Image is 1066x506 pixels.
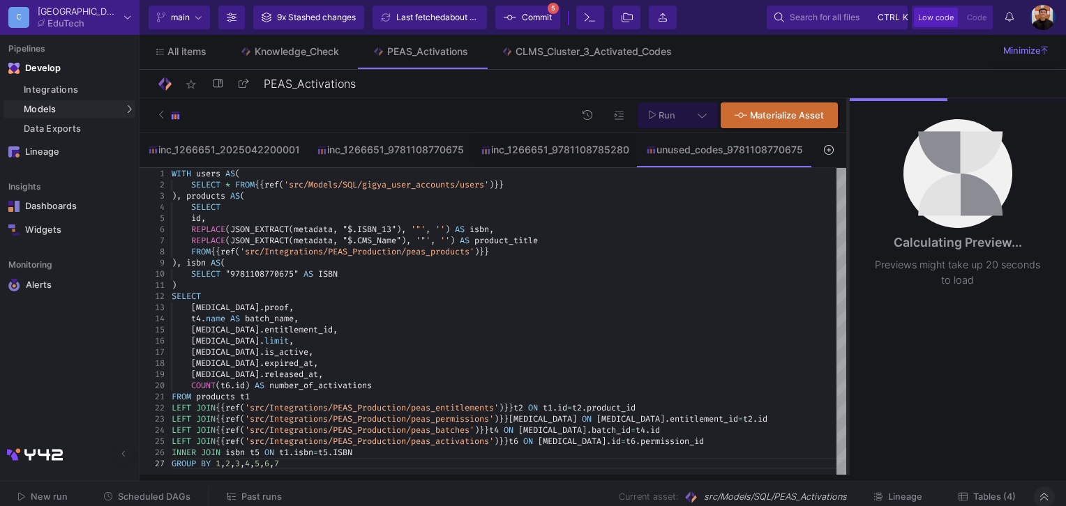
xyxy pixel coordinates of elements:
[240,424,245,436] span: (
[140,246,165,257] div: 8
[230,224,289,235] span: JSON_EXTRACT
[502,46,513,58] img: Tab icon
[294,447,313,458] span: isbn
[255,179,264,190] span: {{
[479,246,489,257] span: }}
[148,102,197,128] button: SQL-Model type child icon
[140,201,165,213] div: 4
[140,413,165,424] div: 23
[148,145,158,155] img: SQL-Model type child icon
[225,224,230,235] span: (
[333,324,338,335] span: ,
[225,168,235,179] span: AS
[318,369,323,380] span: ,
[196,391,235,402] span: products
[426,224,430,235] span: ,
[245,424,474,436] span: 'src/Integrations/PEAS_Production/peas_batches'
[450,235,455,246] span: )
[191,346,260,358] span: [MEDICAL_DATA]
[167,46,207,57] span: All items
[191,224,225,235] span: REPLACE
[264,324,333,335] span: entitlement_id
[373,6,487,29] button: Last fetchedabout 6 hours ago
[373,46,384,58] img: Tab icon
[626,436,636,447] span: t6
[201,313,206,324] span: .
[279,447,289,458] span: t1
[470,224,489,235] span: isbn
[317,145,327,155] img: SQL-Model type child icon
[3,120,135,138] a: Data Exports
[149,6,210,29] button: main
[216,436,225,447] span: {{
[216,424,225,436] span: {{
[196,413,216,424] span: JOIN
[24,123,132,135] div: Data Exports
[308,346,313,358] span: ,
[264,358,313,369] span: expired_at
[186,190,225,201] span: products
[26,279,117,291] div: Alerts
[303,268,313,279] span: AS
[240,246,474,257] span: 'src/Integrations/PEAS_Production/peas_products'
[172,168,191,179] span: WITH
[3,195,135,217] a: Navigation iconDashboards
[216,402,225,413] span: {{
[516,46,672,57] div: CLMS_Cluster_3_Activated_Codes
[474,246,479,257] span: )
[543,402,553,413] span: t1
[509,413,577,424] span: [MEDICAL_DATA]
[587,424,592,436] span: .
[230,190,240,201] span: AS
[8,279,20,291] img: Navigation icon
[172,447,196,458] span: INNER
[557,402,567,413] span: id
[191,335,260,346] span: [MEDICAL_DATA]
[481,144,629,155] div: inc_1266651_9781108785280
[140,380,165,391] div: 20
[494,179,504,190] span: }}
[140,358,165,369] div: 18
[474,424,479,436] span: )
[445,224,450,235] span: )
[3,81,135,99] a: Integrations
[172,190,181,201] span: ),
[8,63,20,74] img: Navigation icon
[216,458,220,469] span: 1
[963,8,991,27] button: Code
[245,436,489,447] span: 'src/Integrations/PEAS_Production/peas_activations
[894,233,1022,252] div: Calculating Preview...
[553,402,557,413] span: .
[191,324,260,335] span: [MEDICAL_DATA]
[140,402,165,413] div: 22
[401,235,411,246] span: ),
[518,424,587,436] span: [MEDICAL_DATA]
[509,436,518,447] span: t6
[8,146,20,158] img: Navigation icon
[289,447,294,458] span: .
[343,224,396,235] span: "$.ISBN_13"
[140,279,165,291] div: 11
[191,380,216,391] span: COUNT
[235,179,255,190] span: FROM
[582,413,592,424] span: ON
[31,491,68,502] span: New run
[235,380,245,391] span: id
[282,458,283,459] textarea: Editor content;Press Alt+F1 for Accessibility Options.
[684,490,698,505] img: SQL Model
[38,7,119,16] div: [GEOGRAPHIC_DATA]
[216,413,225,424] span: {{
[140,302,165,313] div: 13
[460,235,470,246] span: AS
[294,235,333,246] span: metadata
[191,313,201,324] span: t4
[186,257,206,268] span: isbn
[201,213,206,224] span: ,
[140,324,165,335] div: 15
[522,7,552,28] span: Commit
[343,235,401,246] span: "$.CMS_Name"
[8,224,20,236] img: Navigation icon
[328,447,333,458] span: .
[240,413,245,424] span: (
[289,235,294,246] span: (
